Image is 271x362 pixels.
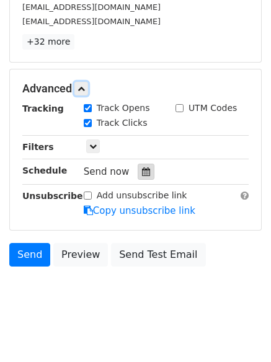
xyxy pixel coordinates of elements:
[97,189,187,202] label: Add unsubscribe link
[22,166,67,175] strong: Schedule
[84,205,195,216] a: Copy unsubscribe link
[22,104,64,113] strong: Tracking
[189,102,237,115] label: UTM Codes
[97,117,148,130] label: Track Clicks
[22,191,83,201] strong: Unsubscribe
[53,243,108,267] a: Preview
[111,243,205,267] a: Send Test Email
[22,82,249,95] h5: Advanced
[97,102,150,115] label: Track Opens
[84,166,130,177] span: Send now
[22,2,161,12] small: [EMAIL_ADDRESS][DOMAIN_NAME]
[22,34,74,50] a: +32 more
[22,17,161,26] small: [EMAIL_ADDRESS][DOMAIN_NAME]
[9,243,50,267] a: Send
[209,302,271,362] iframe: Chat Widget
[22,142,54,152] strong: Filters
